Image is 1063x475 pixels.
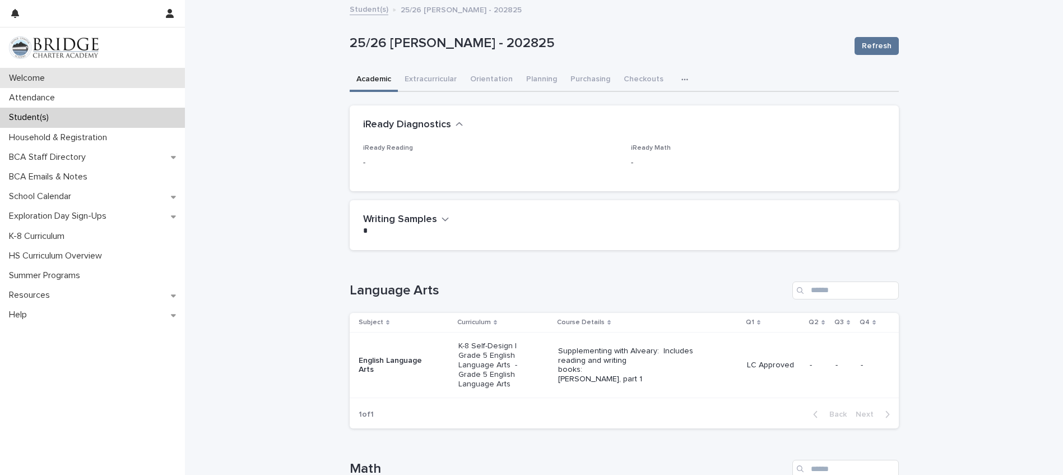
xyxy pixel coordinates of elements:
img: V1C1m3IdTEidaUdm9Hs0 [9,36,99,59]
p: Attendance [4,93,64,103]
p: Welcome [4,73,54,84]
p: Q2 [809,316,819,329]
p: Supplementing with Alveary: Includes reading and writing books: [PERSON_NAME], part 1 [558,347,718,384]
button: Academic [350,68,398,92]
p: BCA Emails & Notes [4,172,96,182]
button: Writing Samples [363,214,449,226]
p: K-8 Self-Design | Grade 5 English Language Arts - Grade 5 English Language Arts [458,342,539,389]
p: - [835,361,852,370]
button: Planning [519,68,564,92]
p: Student(s) [4,112,58,123]
p: - [363,157,618,169]
button: Purchasing [564,68,617,92]
h2: Writing Samples [363,214,437,226]
button: Checkouts [617,68,670,92]
span: Back [823,411,847,418]
p: Summer Programs [4,270,89,281]
p: Course Details [557,316,605,329]
h2: iReady Diagnostics [363,119,451,131]
p: 25/26 [PERSON_NAME] - 202825 [350,35,846,52]
span: Next [856,411,880,418]
button: Back [804,409,851,419]
p: School Calendar [4,191,80,202]
span: iReady Reading [363,145,413,151]
p: LC Approved [747,361,801,370]
p: English Language Arts [359,356,439,375]
button: Refresh [855,37,899,55]
input: Search [792,282,899,299]
p: Subject [359,316,383,329]
button: Orientation [463,68,519,92]
p: Q4 [860,316,870,329]
p: Q1 [746,316,754,329]
p: - [631,157,885,169]
p: 25/26 [PERSON_NAME] - 202825 [401,3,522,15]
span: iReady Math [631,145,671,151]
p: Curriculum [457,316,491,329]
p: Household & Registration [4,132,116,143]
p: - [810,361,827,370]
tr: English Language ArtsK-8 Self-Design | Grade 5 English Language Arts - Grade 5 English Language A... [350,333,899,398]
a: Student(s) [350,2,388,15]
p: 1 of 1 [350,401,383,428]
p: Resources [4,290,59,301]
p: K-8 Curriculum [4,231,73,242]
p: - [861,361,880,370]
button: Next [851,409,899,419]
h1: Language Arts [350,283,788,299]
p: Exploration Day Sign-Ups [4,211,115,222]
button: Extracurricular [398,68,463,92]
button: iReady Diagnostics [363,119,463,131]
span: Refresh [862,40,892,52]
p: BCA Staff Directory [4,152,95,163]
p: Help [4,310,36,320]
p: HS Curriculum Overview [4,251,111,261]
p: Q3 [834,316,844,329]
